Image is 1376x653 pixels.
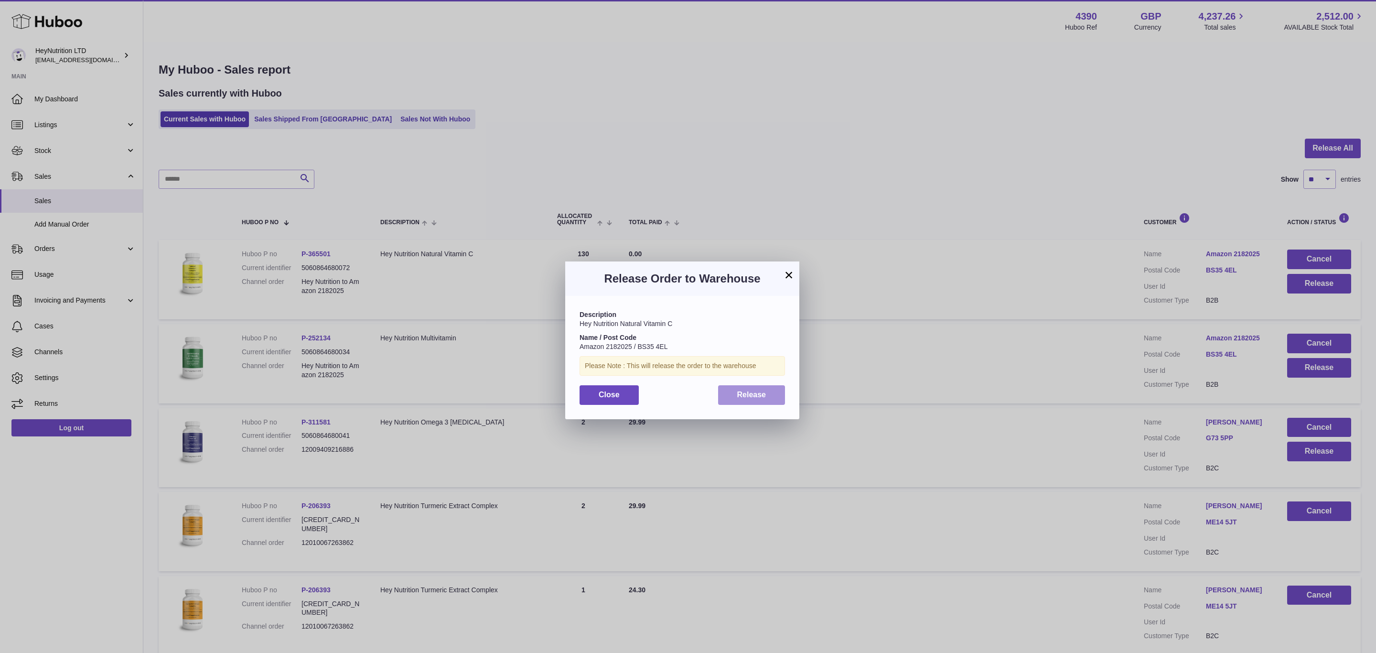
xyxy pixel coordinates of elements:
strong: Name / Post Code [580,334,636,341]
div: Please Note : This will release the order to the warehouse [580,356,785,376]
button: × [783,269,795,281]
h3: Release Order to Warehouse [580,271,785,286]
button: Release [718,385,785,405]
strong: Description [580,311,616,318]
span: Release [737,391,766,399]
span: Close [599,391,620,399]
button: Close [580,385,639,405]
span: Hey Nutrition Natural Vitamin C [580,320,672,327]
span: Amazon 2182025 / BS35 4EL [580,343,667,350]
